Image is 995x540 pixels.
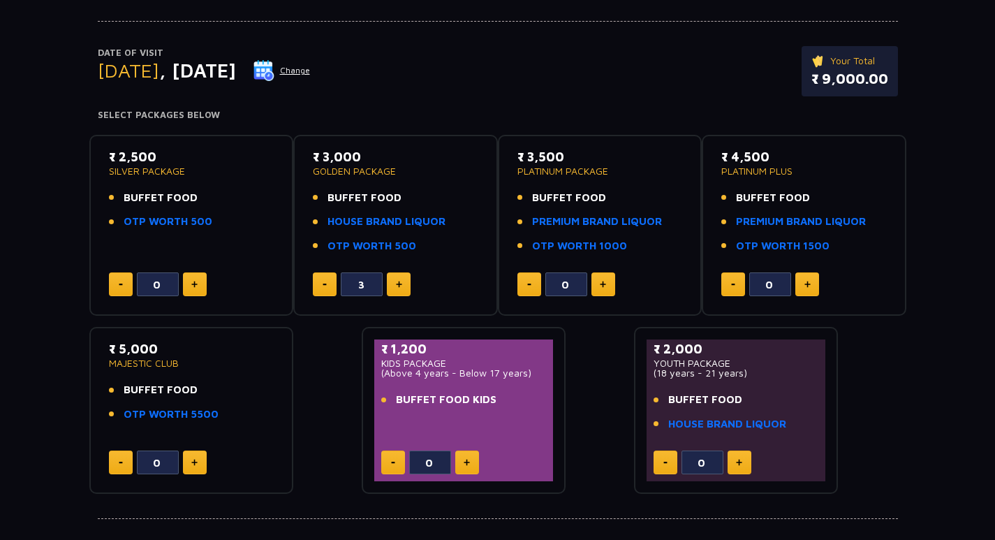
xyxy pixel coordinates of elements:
p: (Above 4 years - Below 17 years) [381,368,547,378]
span: [DATE] [98,59,159,82]
p: ₹ 9,000.00 [811,68,888,89]
img: minus [119,284,123,286]
p: SILVER PACKAGE [109,166,274,176]
p: GOLDEN PACKAGE [313,166,478,176]
img: minus [119,462,123,464]
a: HOUSE BRAND LIQUOR [327,214,445,230]
p: ₹ 2,500 [109,147,274,166]
span: BUFFET FOOD [124,382,198,398]
p: Date of Visit [98,46,311,60]
p: ₹ 2,000 [654,340,819,358]
a: OTP WORTH 500 [327,238,416,254]
a: OTP WORTH 5500 [124,407,219,423]
img: minus [731,284,735,286]
img: minus [323,284,327,286]
p: ₹ 5,000 [109,340,274,358]
img: plus [804,281,811,288]
p: YOUTH PACKAGE [654,358,819,368]
img: plus [736,459,742,466]
span: BUFFET FOOD KIDS [396,392,496,408]
img: plus [396,281,402,288]
p: MAJESTIC CLUB [109,358,274,368]
img: plus [191,459,198,466]
a: PREMIUM BRAND LIQUOR [736,214,866,230]
a: OTP WORTH 500 [124,214,212,230]
img: plus [191,281,198,288]
p: ₹ 1,200 [381,340,547,358]
p: ₹ 4,500 [721,147,887,166]
a: HOUSE BRAND LIQUOR [668,416,786,432]
p: KIDS PACKAGE [381,358,547,368]
span: BUFFET FOOD [736,190,810,206]
img: minus [391,462,395,464]
button: Change [253,59,311,82]
img: minus [663,462,668,464]
a: OTP WORTH 1000 [532,238,627,254]
span: BUFFET FOOD [124,190,198,206]
h4: Select Packages Below [98,110,898,121]
p: ₹ 3,000 [313,147,478,166]
a: PREMIUM BRAND LIQUOR [532,214,662,230]
span: BUFFET FOOD [327,190,401,206]
p: (18 years - 21 years) [654,368,819,378]
span: , [DATE] [159,59,236,82]
span: BUFFET FOOD [668,392,742,408]
p: PLATINUM PLUS [721,166,887,176]
img: ticket [811,53,826,68]
p: Your Total [811,53,888,68]
img: plus [600,281,606,288]
img: plus [464,459,470,466]
span: BUFFET FOOD [532,190,606,206]
img: minus [527,284,531,286]
a: OTP WORTH 1500 [736,238,830,254]
p: ₹ 3,500 [517,147,683,166]
p: PLATINUM PACKAGE [517,166,683,176]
